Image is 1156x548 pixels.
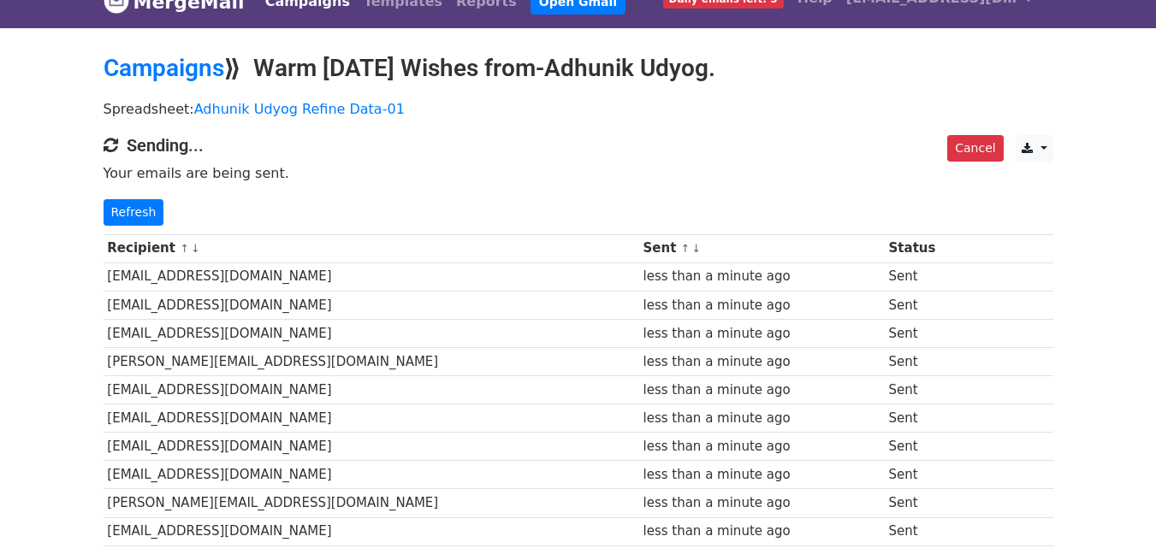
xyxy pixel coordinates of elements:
th: Recipient [104,234,639,262]
div: less than a minute ago [643,296,880,315]
a: ↑ [180,242,189,255]
div: less than a minute ago [643,352,880,372]
div: less than a minute ago [643,324,880,344]
td: Sent [885,517,972,545]
a: ↓ [191,242,200,255]
a: ↑ [681,242,691,255]
div: less than a minute ago [643,465,880,485]
a: Refresh [104,199,164,226]
div: less than a minute ago [643,380,880,400]
a: Adhunik Udyog Refine Data-01 [194,101,405,117]
td: [PERSON_NAME][EMAIL_ADDRESS][DOMAIN_NAME] [104,489,639,517]
td: Sent [885,347,972,375]
a: Campaigns [104,54,224,82]
td: Sent [885,291,972,319]
p: Your emails are being sent. [104,164,1053,182]
td: [EMAIL_ADDRESS][DOMAIN_NAME] [104,291,639,319]
td: Sent [885,319,972,347]
iframe: Chat Widget [1070,466,1156,548]
td: [EMAIL_ADDRESS][DOMAIN_NAME] [104,262,639,291]
a: Cancel [947,135,1003,162]
td: Sent [885,376,972,404]
h4: Sending... [104,135,1053,156]
div: less than a minute ago [643,409,880,428]
td: [PERSON_NAME][EMAIL_ADDRESS][DOMAIN_NAME] [104,347,639,375]
td: [EMAIL_ADDRESS][DOMAIN_NAME] [104,517,639,545]
td: [EMAIL_ADDRESS][DOMAIN_NAME] [104,404,639,433]
td: [EMAIL_ADDRESS][DOMAIN_NAME] [104,376,639,404]
td: Sent [885,489,972,517]
td: Sent [885,433,972,461]
p: Spreadsheet: [104,100,1053,118]
td: Sent [885,404,972,433]
td: [EMAIL_ADDRESS][DOMAIN_NAME] [104,461,639,489]
div: less than a minute ago [643,521,880,541]
td: [EMAIL_ADDRESS][DOMAIN_NAME] [104,319,639,347]
div: less than a minute ago [643,437,880,457]
div: less than a minute ago [643,267,880,286]
a: ↓ [691,242,701,255]
td: Sent [885,262,972,291]
td: Sent [885,461,972,489]
h2: ⟫ Warm [DATE] Wishes from-Adhunik Udyog. [104,54,1053,83]
td: [EMAIL_ADDRESS][DOMAIN_NAME] [104,433,639,461]
th: Sent [639,234,885,262]
div: less than a minute ago [643,493,880,513]
th: Status [885,234,972,262]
